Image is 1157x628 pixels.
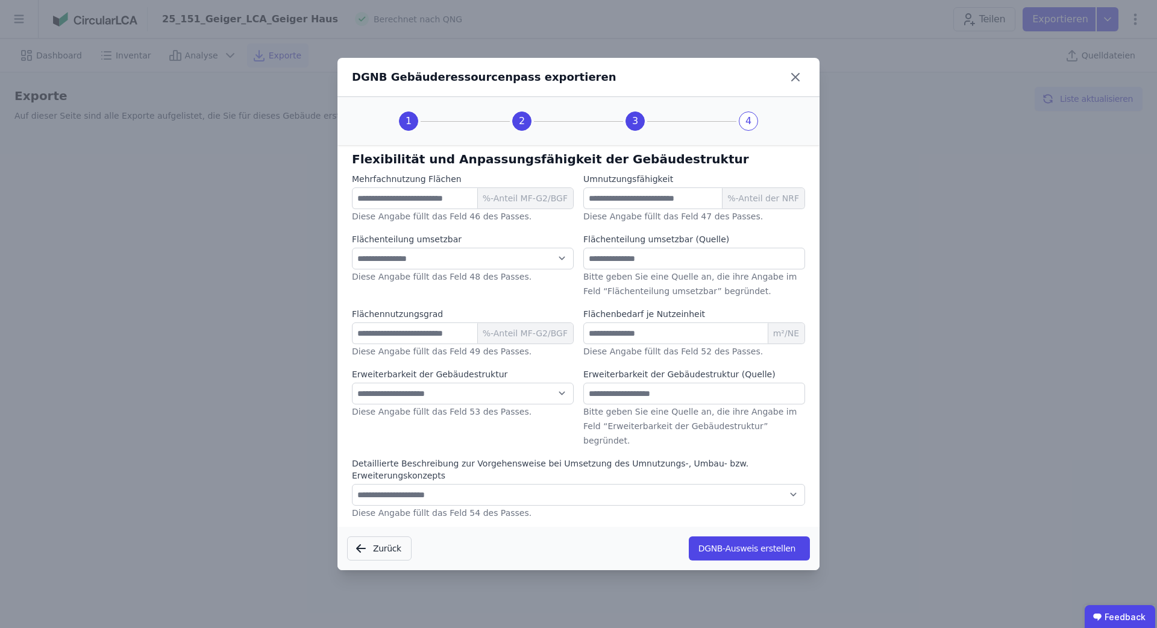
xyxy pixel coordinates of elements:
label: Diese Angabe füllt das Feld 48 des Passes. [352,272,531,281]
div: 3 [626,111,645,131]
label: Bitte geben Sie eine Quelle an, die ihre Angabe im Feld “Erweiterbarkeit der Gebäudestruktur” beg... [583,407,797,445]
label: Diese Angabe füllt das Feld 54 des Passes. [352,508,531,518]
label: Erweiterbarkeit der Gebäudestruktur (Quelle) [583,368,776,380]
label: Erweiterbarkeit der Gebäudestruktur [352,368,574,380]
label: Diese Angabe füllt das Feld 49 des Passes. [352,347,531,356]
div: DGNB Gebäuderessourcenpass exportieren [352,69,616,86]
div: 4 [739,111,758,131]
span: m²/NE [768,323,804,344]
label: Diese Angabe füllt das Feld 53 des Passes. [352,407,531,416]
label: Flächenbedarf je Nutzeinheit [583,308,705,320]
button: Zurück [347,536,412,560]
label: Bitte geben Sie eine Quelle an, die ihre Angabe im Feld “Flächenteilung umsetzbar” begründet. [583,272,797,296]
label: Mehrfachnutzung Flächen [352,173,462,185]
label: Diese Angabe füllt das Feld 52 des Passes. [583,347,763,356]
button: DGNB-Ausweis erstellen [689,536,810,560]
span: %-Anteil MF-G2/BGF [477,323,573,344]
label: Diese Angabe füllt das Feld 47 des Passes. [583,212,763,221]
label: Detaillierte Beschreibung zur Vorgehensweise bei Umsetzung des Umnutzungs-, Umbau- bzw. Erweiteru... [352,457,805,482]
label: Flächenteilung umsetzbar (Quelle) [583,233,729,245]
h6: Flexibilität und Anpassungsfähigkeit der Gebäudestruktur [352,150,805,168]
label: Umnutzungsfähigkeit [583,173,673,185]
div: 2 [512,111,531,131]
span: %-Anteil MF-G2/BGF [477,188,573,209]
label: Flächennutzungsgrad [352,308,443,320]
label: Diese Angabe füllt das Feld 46 des Passes. [352,212,531,221]
div: 1 [399,111,418,131]
span: %-Anteil der NRF [722,188,804,209]
label: Flächenteilung umsetzbar [352,233,574,245]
